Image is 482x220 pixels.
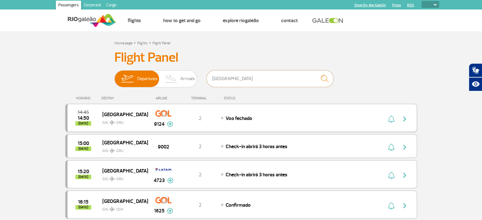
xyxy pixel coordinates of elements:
span: [GEOGRAPHIC_DATA] [102,197,143,205]
span: 2025-09-30 15:00:00 [78,141,89,146]
span: GIG [102,116,143,126]
h3: Flight Panel [114,50,368,66]
span: GRU [116,120,124,126]
a: Contact [281,17,298,24]
img: destiny_airplane.svg [110,176,115,181]
img: seta-direita-painel-voo.svg [401,202,408,210]
span: 2 [199,172,202,178]
span: 2 [199,115,202,122]
a: > [134,39,136,46]
span: Voo fechado [226,115,252,122]
span: 2 [199,202,202,208]
span: 2025-09-30 14:45:00 [78,110,89,115]
a: Press [392,3,401,7]
a: Flight Panel [152,41,170,46]
span: GIG [102,145,143,154]
span: Departures [137,71,157,87]
span: [DATE] [75,175,91,179]
img: seta-direita-painel-voo.svg [401,143,408,151]
div: TERMINAL [179,96,221,100]
span: GRU [116,148,124,154]
span: 1625 [154,207,164,215]
div: AIRLINE [148,96,179,100]
img: mais-info-painel-voo.svg [167,208,173,214]
span: GRU [116,176,124,182]
span: [DATE] [75,121,91,126]
span: [GEOGRAPHIC_DATA] [102,138,143,147]
a: Flights [128,17,141,24]
span: GIG [102,173,143,182]
div: Plugin de acessibilidade da Hand Talk. [469,63,482,91]
img: slider-desembarque [162,71,181,87]
span: 9002 [158,143,169,151]
span: GIG [102,203,143,212]
div: HORÁRIO [67,96,102,100]
img: mais-info-painel-voo.svg [167,121,173,127]
img: slider-embarque [117,71,137,87]
button: Abrir tradutor de língua de sinais. [469,63,482,77]
span: 2025-09-30 14:50:57 [78,116,89,120]
span: 9124 [154,120,164,128]
span: 2 [199,143,202,150]
img: destiny_airplane.svg [110,120,115,125]
a: Flights [137,41,148,46]
span: 4723 [154,177,165,184]
span: [GEOGRAPHIC_DATA] [102,110,143,118]
img: mais-info-painel-voo.svg [167,178,173,183]
a: How to get and go [163,17,201,24]
span: [DATE] [75,147,91,151]
span: 2025-09-30 15:20:00 [78,169,89,174]
img: sino-painel-voo.svg [388,202,395,210]
input: Flight, city or airline [207,70,333,87]
span: CGH [116,207,123,212]
a: Corporate [81,1,104,11]
span: Confirmado [226,202,251,208]
span: Check-in abrirá 3 horas antes [226,172,287,178]
img: sino-painel-voo.svg [388,115,395,123]
a: Cargo [104,1,119,11]
a: > [149,39,151,46]
span: Check-in abrirá 3 horas antes [226,143,287,150]
span: 2025-09-30 16:15:00 [78,200,88,204]
span: [GEOGRAPHIC_DATA] [102,167,143,175]
a: Passengers [56,1,81,11]
span: [DATE] [75,205,91,210]
a: Shop On-line GaleOn [354,3,386,7]
a: Home page [114,41,132,46]
img: seta-direita-painel-voo.svg [401,172,408,179]
img: seta-direita-painel-voo.svg [401,115,408,123]
div: DESTINY [101,96,148,100]
img: sino-painel-voo.svg [388,143,395,151]
img: destiny_airplane.svg [110,148,115,153]
a: RQS [407,3,414,7]
div: STATUS [221,96,272,100]
span: Arrivals [180,71,195,87]
button: Abrir recursos assistivos. [469,77,482,91]
img: destiny_airplane.svg [110,207,115,212]
img: sino-painel-voo.svg [388,172,395,179]
a: Explore RIOgaleão [223,17,259,24]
